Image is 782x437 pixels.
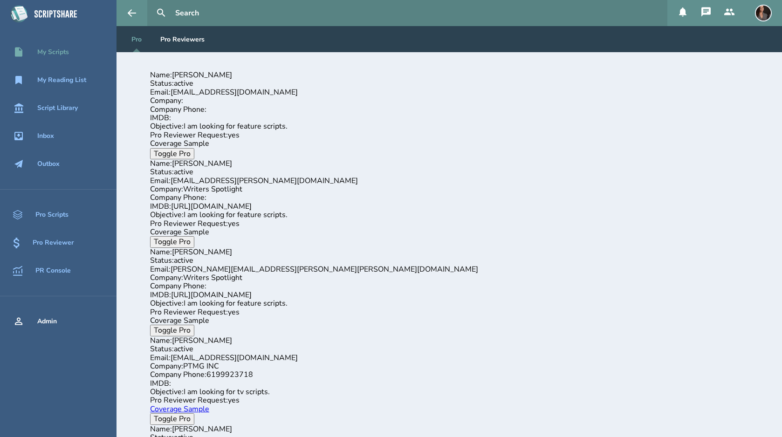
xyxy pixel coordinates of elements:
[150,202,748,211] div: IMDB: [URL][DOMAIN_NAME]
[755,5,772,21] img: user_1604966854-crop.jpg
[150,379,748,388] div: IMDB:
[124,26,149,52] a: Pro
[150,88,748,96] div: Email: [EMAIL_ADDRESS][DOMAIN_NAME]
[150,211,748,219] div: Objective: I am looking for feature scripts.
[150,114,748,122] div: IMDB:
[150,122,748,130] div: Objective: I am looking for feature scripts.
[150,79,748,88] div: Status: active
[37,48,69,56] div: My Scripts
[150,236,194,247] button: Toggle Pro
[150,193,748,202] div: Company Phone:
[150,219,748,228] div: Pro Reviewer Request: yes
[150,273,748,282] div: Company: Writers Spotlight
[150,413,194,424] button: Toggle Pro
[150,388,748,396] div: Objective: I am looking for tv scripts.
[153,26,212,52] a: Pro Reviewers
[37,76,86,84] div: My Reading List
[35,211,69,218] div: Pro Scripts
[35,267,71,274] div: PR Console
[150,256,748,265] div: Status: active
[37,160,60,168] div: Outbox
[150,396,748,404] div: Pro Reviewer Request: yes
[150,248,748,256] div: Name: [PERSON_NAME]
[150,299,748,307] div: Objective: I am looking for feature scripts.
[150,425,748,433] div: Name: [PERSON_NAME]
[150,404,209,414] a: Coverage Sample
[150,168,748,176] div: Status: active
[150,315,209,326] a: Coverage Sample
[150,71,748,79] div: Name: [PERSON_NAME]
[33,239,74,246] div: Pro Reviewer
[150,185,748,193] div: Company: Writers Spotlight
[150,177,748,185] div: Email: [EMAIL_ADDRESS][PERSON_NAME][DOMAIN_NAME]
[150,227,209,237] a: Coverage Sample
[150,138,209,149] a: Coverage Sample
[37,104,78,112] div: Script Library
[150,105,748,114] div: Company Phone:
[150,362,748,370] div: Company: PTMG INC
[150,325,194,336] button: Toggle Pro
[150,265,748,273] div: Email: [PERSON_NAME][EMAIL_ADDRESS][PERSON_NAME][PERSON_NAME][DOMAIN_NAME]
[150,370,748,379] div: Company Phone: 6199923718
[150,96,748,105] div: Company:
[150,308,748,316] div: Pro Reviewer Request: yes
[150,336,748,345] div: Name: [PERSON_NAME]
[37,132,54,140] div: Inbox
[150,159,748,168] div: Name: [PERSON_NAME]
[150,148,194,159] button: Toggle Pro
[37,318,57,325] div: Admin
[150,291,748,299] div: IMDB: [URL][DOMAIN_NAME]
[150,282,748,290] div: Company Phone:
[150,345,748,353] div: Status: active
[150,354,748,362] div: Email: [EMAIL_ADDRESS][DOMAIN_NAME]
[150,131,748,139] div: Pro Reviewer Request: yes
